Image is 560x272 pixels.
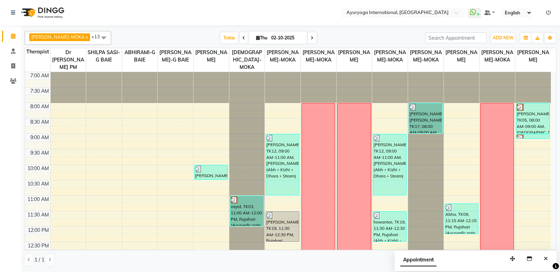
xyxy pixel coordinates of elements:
[18,3,66,22] img: logo
[541,253,551,264] button: Close
[269,33,304,43] input: 2025-10-02
[85,34,88,40] a: x
[425,32,487,43] input: Search Appointment
[34,256,44,264] span: 1 / 1
[29,72,50,79] div: 7:00 AM
[445,204,478,234] div: Abha, TK09, 11:15 AM-12:15 PM, Rujahari (Ayurvedic pain relieveing massage)
[266,212,299,241] div: [PERSON_NAME], TK19, 11:30 AM-12:30 PM, Rujahari (Ayurvedic pain relieveing massage)
[516,103,550,133] div: [PERSON_NAME], TK05, 08:00 AM-09:00 AM, [GEOGRAPHIC_DATA]
[31,34,85,40] span: [PERSON_NAME]-MOKA
[51,48,86,72] span: Dr [PERSON_NAME] PM
[221,32,238,43] span: Today
[230,196,263,226] div: vayid, TK03, 11:00 AM-12:00 PM, Rujahari (Ayurvedic pain relieveing massage)
[158,48,193,64] span: [PERSON_NAME]-G BAIE
[29,134,50,141] div: 9:00 AM
[29,118,50,126] div: 8:30 AM
[229,48,265,72] span: [DEMOGRAPHIC_DATA]-MOKA
[122,48,158,64] span: ABHIRAMI-G BAIE
[409,103,442,133] div: [PERSON_NAME] [PERSON_NAME], TK17, 08:00 AM-09:00 AM, Panchagavya facial
[372,48,408,64] span: [PERSON_NAME]-MOKA
[193,48,229,64] span: [PERSON_NAME]
[337,48,372,64] span: [PERSON_NAME]
[26,242,50,250] div: 12:30 PM
[408,48,444,64] span: [PERSON_NAME]-MOKA
[444,48,479,64] span: [PERSON_NAME]
[515,48,551,64] span: [PERSON_NAME]
[91,34,105,39] span: +13
[479,48,515,64] span: [PERSON_NAME]-MOKA
[26,196,50,203] div: 11:00 AM
[29,149,50,157] div: 9:30 AM
[26,165,50,172] div: 10:00 AM
[373,212,406,241] div: hewantee, TK19, 11:30 AM-12:30 PM, Rujahari (Abh + Kizhi) - Package
[493,35,514,40] span: ADD NEW
[29,103,50,110] div: 8:00 AM
[25,48,50,56] div: Therapist
[516,134,550,138] div: [PERSON_NAME], TK05, 09:00 AM-09:01 AM, [GEOGRAPHIC_DATA]
[254,35,269,40] span: Thu
[86,48,122,64] span: SHILPA SASI-G BAIE
[266,134,299,195] div: [PERSON_NAME], TK12, 09:00 AM-11:00 AM, [PERSON_NAME] (Abh + Kizhi + Dhara + Steam)
[195,165,228,180] div: [PERSON_NAME], TK07, 10:00 AM-10:30 AM, Consultation with [PERSON_NAME] at [GEOGRAPHIC_DATA]
[26,211,50,219] div: 11:30 AM
[265,48,300,64] span: [PERSON_NAME]-MOKA
[26,180,50,188] div: 10:30 AM
[29,88,50,95] div: 7:30 AM
[301,48,336,64] span: [PERSON_NAME]-MOKA
[491,33,515,43] button: ADD NEW
[373,134,406,195] div: [PERSON_NAME], TK12, 09:00 AM-11:00 AM, [PERSON_NAME] (Abh + Kizhi + Dhara + Steam)
[400,254,437,266] span: Appointment
[26,227,50,234] div: 12:00 PM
